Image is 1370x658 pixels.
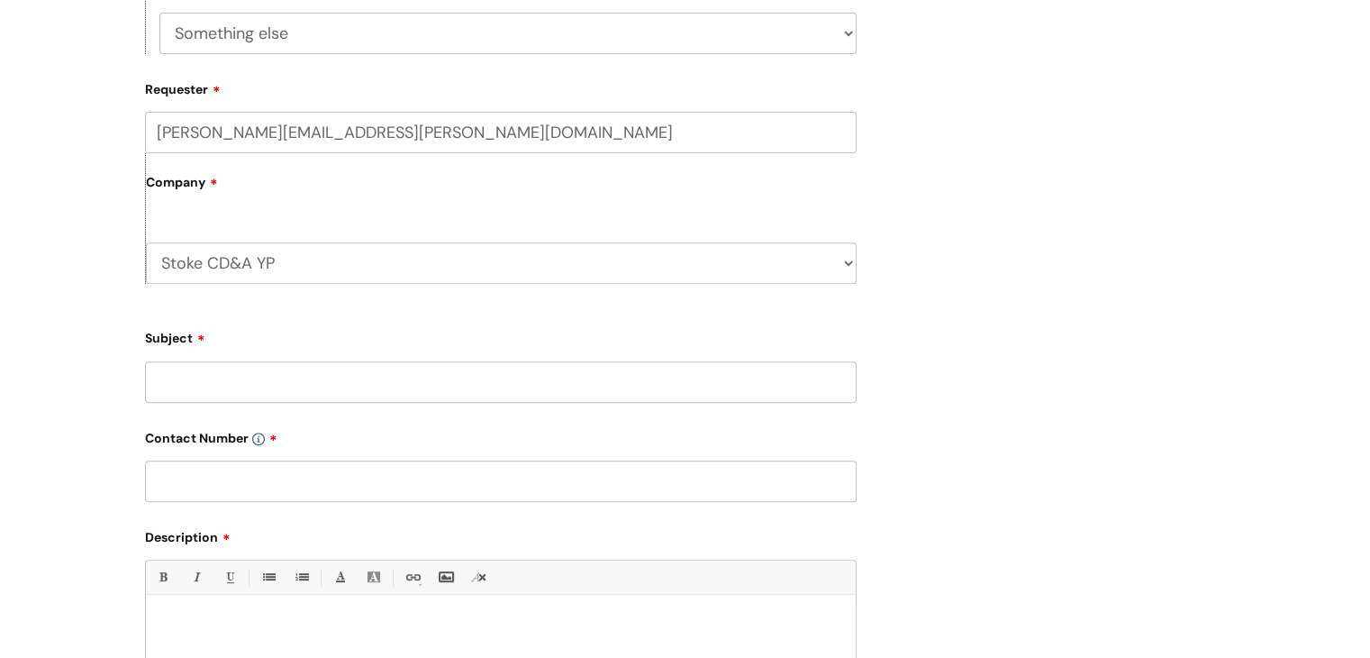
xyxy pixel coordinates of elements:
a: Link [401,566,423,589]
label: Company [146,169,857,209]
a: Remove formatting (Ctrl-\) [467,566,490,589]
label: Requester [145,76,857,97]
a: Insert Image... [434,566,457,589]
a: Underline(Ctrl-U) [218,566,240,589]
a: • Unordered List (Ctrl-Shift-7) [257,566,279,589]
input: Email [145,112,857,153]
label: Subject [145,324,857,346]
a: Italic (Ctrl-I) [185,566,207,589]
img: info-icon.svg [252,433,265,445]
a: Back Color [362,566,385,589]
a: 1. Ordered List (Ctrl-Shift-8) [290,566,313,589]
a: Font Color [329,566,351,589]
label: Contact Number [145,425,857,446]
label: Description [145,524,857,545]
a: Bold (Ctrl-B) [151,566,174,589]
